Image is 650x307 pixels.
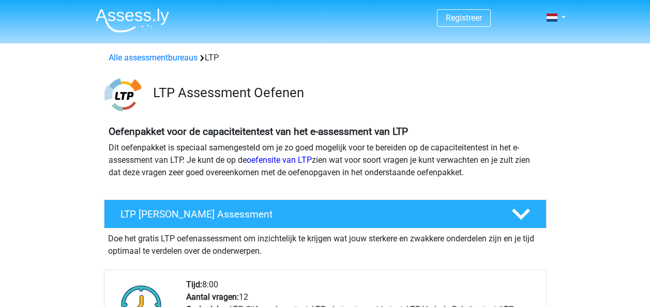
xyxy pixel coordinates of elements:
[109,142,542,179] p: Dit oefenpakket is speciaal samengesteld om je zo goed mogelijk voor te bereiden op de capaciteit...
[186,292,239,302] b: Aantal vragen:
[109,126,408,137] b: Oefenpakket voor de capaciteitentest van het e-assessment van LTP
[104,228,547,257] div: Doe het gratis LTP oefenassessment om inzichtelijk te krijgen wat jouw sterkere en zwakkere onder...
[120,208,495,220] h4: LTP [PERSON_NAME] Assessment
[153,85,538,101] h3: LTP Assessment Oefenen
[247,155,312,165] a: oefensite van LTP
[104,52,546,64] div: LTP
[109,53,198,63] a: Alle assessmentbureaus
[186,280,202,289] b: Tijd:
[100,199,551,228] a: LTP [PERSON_NAME] Assessment
[446,13,482,23] a: Registreer
[96,8,169,33] img: Assessly
[104,76,141,113] img: ltp.png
